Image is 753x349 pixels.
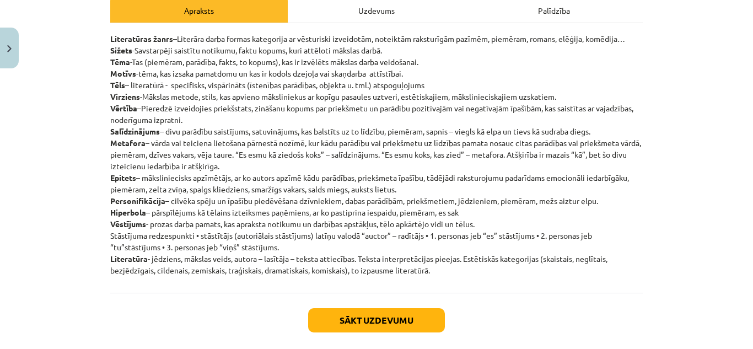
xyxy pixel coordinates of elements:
img: icon-close-lesson-0947bae3869378f0d4975bcd49f059093ad1ed9edebbc8119c70593378902aed.svg [7,45,12,52]
strong: Literatūra [110,254,148,264]
strong: Virziens [110,92,140,101]
button: Sākt uzdevumu [308,308,445,332]
strong: Salīdzinājums [110,126,160,136]
p: –Literāra darba formas kategorija ar vēsturiski izveidotām, noteiktām raksturīgām pazīmēm, piemēr... [110,33,643,276]
strong: Hiperbola [110,207,146,217]
strong: Sižets [110,45,132,55]
strong: Personifikācija [110,196,165,206]
strong: Epitets [110,173,136,182]
strong: Motīvs [110,68,136,78]
strong: Literatūras žanrs [110,34,173,44]
strong: Tēma [110,57,130,67]
strong: Metafora [110,138,146,148]
strong: Tēls [110,80,125,90]
strong: Vēstījums [110,219,146,229]
strong: Vērtība [110,103,137,113]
